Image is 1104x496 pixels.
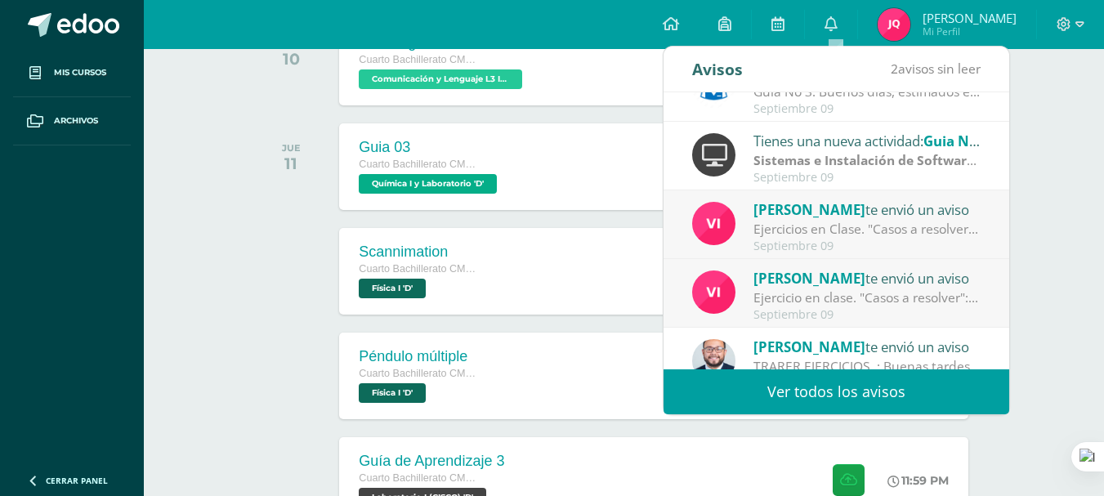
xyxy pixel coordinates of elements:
[923,132,989,150] span: Guia No 3
[54,114,98,127] span: Archivos
[753,130,981,151] div: Tienes una nueva actividad:
[692,339,735,382] img: eaa624bfc361f5d4e8a554d75d1a3cf6.png
[753,102,981,116] div: Septiembre 09
[359,174,497,194] span: Química I y Laboratorio 'D'
[46,475,108,486] span: Cerrar panel
[753,199,981,220] div: te envió un aviso
[664,369,1009,414] a: Ver todos los avisos
[54,66,106,79] span: Mis cursos
[753,220,981,239] div: Ejercicios en Clase. "Casos a resolver": Buenos días estimados estudiantes, un gusto saludarle. C...
[753,337,865,356] span: [PERSON_NAME]
[359,348,481,365] div: Péndulo múltiple
[878,8,910,41] img: e0e66dc41bed1d9faadf7dd390b36e2d.png
[753,239,981,253] div: Septiembre 09
[887,473,949,488] div: 11:59 PM
[753,357,981,376] div: TRARER EJERCICIOS. : Buenas tardes Jovenes de 4TO E Y D. Por favor, mañana traer los ejercicios, ...
[359,139,501,156] div: Guia 03
[13,97,131,145] a: Archivos
[753,267,981,288] div: te envió un aviso
[359,159,481,170] span: Cuarto Bachillerato CMP Bachillerato en CCLL con Orientación en Computación
[692,270,735,314] img: bd6d0aa147d20350c4821b7c643124fa.png
[359,368,481,379] span: Cuarto Bachillerato CMP Bachillerato en CCLL con Orientación en Computación
[753,171,981,185] div: Septiembre 09
[359,263,481,275] span: Cuarto Bachillerato CMP Bachillerato en CCLL con Orientación en Computación
[359,244,481,261] div: Scannimation
[282,154,301,173] div: 11
[359,54,481,65] span: Cuarto Bachillerato CMP Bachillerato en CCLL con Orientación en Computación
[753,308,981,322] div: Septiembre 09
[891,60,981,78] span: avisos sin leer
[359,383,426,403] span: Física I 'D'
[359,69,522,89] span: Comunicación y Lenguaje L3 Inglés 'D'
[359,279,426,298] span: Física I 'D'
[923,25,1017,38] span: Mi Perfil
[692,202,735,245] img: bd6d0aa147d20350c4821b7c643124fa.png
[282,49,301,69] div: 10
[692,47,743,92] div: Avisos
[13,49,131,97] a: Mis cursos
[359,453,504,470] div: Guía de Aprendizaje 3
[753,336,981,357] div: te envió un aviso
[753,200,865,219] span: [PERSON_NAME]
[753,288,981,307] div: Ejercicio en clase. "Casos a resolver": Buenos días estimados estudiantes, un gusto saludarle. Co...
[923,10,1017,26] span: [PERSON_NAME]
[753,269,865,288] span: [PERSON_NAME]
[359,472,481,484] span: Cuarto Bachillerato CMP Bachillerato en CCLL con Orientación en Computación
[891,60,898,78] span: 2
[753,83,981,101] div: Guia No 3: Buenos días, estimados estudiantes, es un gusto saludarles por este medio. El presente...
[753,151,981,170] div: | Zona
[282,142,301,154] div: JUE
